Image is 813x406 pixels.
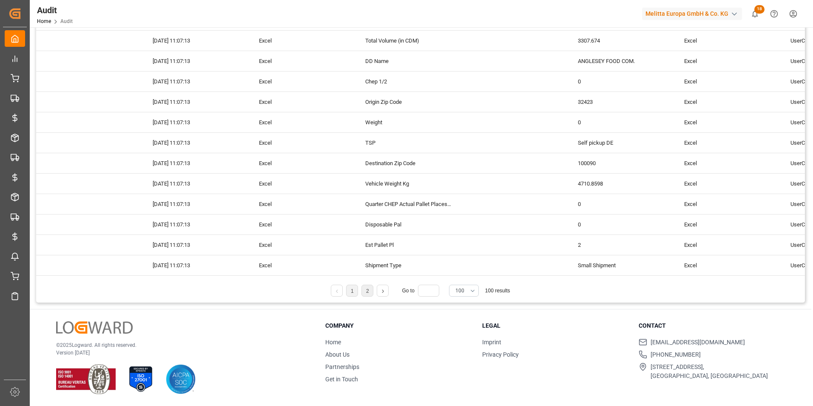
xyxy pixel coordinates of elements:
li: Next Page [377,285,389,297]
span: 100 [455,287,464,294]
div: 0 [568,194,674,214]
div: [DATE] 11:07:13 [142,92,249,112]
div: Excel [249,255,355,275]
div: Disposable Pal [355,214,461,234]
div: 100090 [568,153,674,173]
div: Excel [674,133,780,153]
a: Get in Touch [325,376,358,383]
div: Quarter CHEP Actual Pallet Places (aggregation) [355,194,461,214]
div: [DATE] 11:07:13 [142,133,249,153]
div: Excel [674,51,780,71]
div: Small Shipment [568,255,674,275]
div: Excel [249,214,355,234]
div: [DATE] 11:07:13 [142,235,249,255]
div: Shipment Type [355,255,461,275]
div: Excel [674,153,780,173]
p: Version [DATE] [56,349,304,357]
h3: Legal [482,321,628,330]
div: Chep 1/2 [355,71,461,91]
a: About Us [325,351,350,358]
a: 2 [366,288,369,294]
div: Excel [249,153,355,173]
div: Excel [249,194,355,214]
img: ISO 9001 & ISO 14001 Certification [56,364,116,394]
div: [DATE] 11:07:13 [142,194,249,214]
li: 1 [346,285,358,297]
span: 18 [754,5,765,14]
div: [DATE] 11:07:13 [142,112,249,132]
div: 0 [568,214,674,234]
div: Excel [249,174,355,194]
button: show 18 new notifications [745,4,765,23]
div: [DATE] 11:07:13 [142,214,249,234]
div: Excel [249,92,355,112]
div: 0 [568,112,674,132]
div: 2 [568,235,674,255]
div: Excel [674,255,780,275]
div: 4710.8598 [568,174,674,194]
a: Imprint [482,339,501,346]
li: Previous Page [331,285,343,297]
h3: Company [325,321,472,330]
a: Partnerships [325,363,359,370]
div: Excel [674,71,780,91]
div: Go to [402,285,442,297]
a: Home [325,339,341,346]
a: Home [37,18,51,24]
div: Destination Zip Code [355,153,461,173]
img: AICPA SOC [166,364,196,394]
button: Help Center [765,4,784,23]
div: Excel [674,31,780,51]
div: Self pickup DE [568,133,674,153]
div: ANGLESEY FOOD COM. [568,51,674,71]
button: open menu [449,285,479,297]
div: Excel [249,51,355,71]
p: © 2025 Logward. All rights reserved. [56,341,304,349]
a: Privacy Policy [482,351,519,358]
img: ISO 27001 Certification [126,364,156,394]
span: 100 results [485,288,510,294]
div: [DATE] 11:07:13 [142,51,249,71]
div: Vehicle Weight Kg [355,174,461,194]
span: [STREET_ADDRESS], [GEOGRAPHIC_DATA], [GEOGRAPHIC_DATA] [651,363,768,380]
div: Excel [674,174,780,194]
div: [DATE] 11:07:13 [142,31,249,51]
h3: Contact [639,321,785,330]
div: Excel [674,235,780,255]
div: [DATE] 11:07:13 [142,71,249,91]
button: Melitta Europa GmbH & Co. KG [642,6,745,22]
div: Excel [249,31,355,51]
div: Excel [249,133,355,153]
div: TSP [355,133,461,153]
div: Total Volume (in CDM) [355,31,461,51]
span: [EMAIL_ADDRESS][DOMAIN_NAME] [651,338,745,347]
div: [DATE] 11:07:13 [142,255,249,275]
div: Excel [249,71,355,91]
li: 2 [361,285,373,297]
div: Melitta Europa GmbH & Co. KG [642,8,742,20]
div: Excel [674,194,780,214]
div: [DATE] 11:07:13 [142,174,249,194]
div: Excel [249,235,355,255]
div: Origin Zip Code [355,92,461,112]
div: Excel [674,92,780,112]
div: Excel [674,214,780,234]
div: Excel [249,112,355,132]
div: Est Pallet Pl [355,235,461,255]
span: [PHONE_NUMBER] [651,350,701,359]
div: 0 [568,71,674,91]
div: [DATE] 11:07:13 [142,153,249,173]
div: Audit [37,4,73,17]
div: Excel [674,112,780,132]
a: 1 [351,288,354,294]
img: Logward Logo [56,321,133,334]
div: Weight [355,112,461,132]
div: 32423 [568,92,674,112]
div: 3307.674 [568,31,674,51]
